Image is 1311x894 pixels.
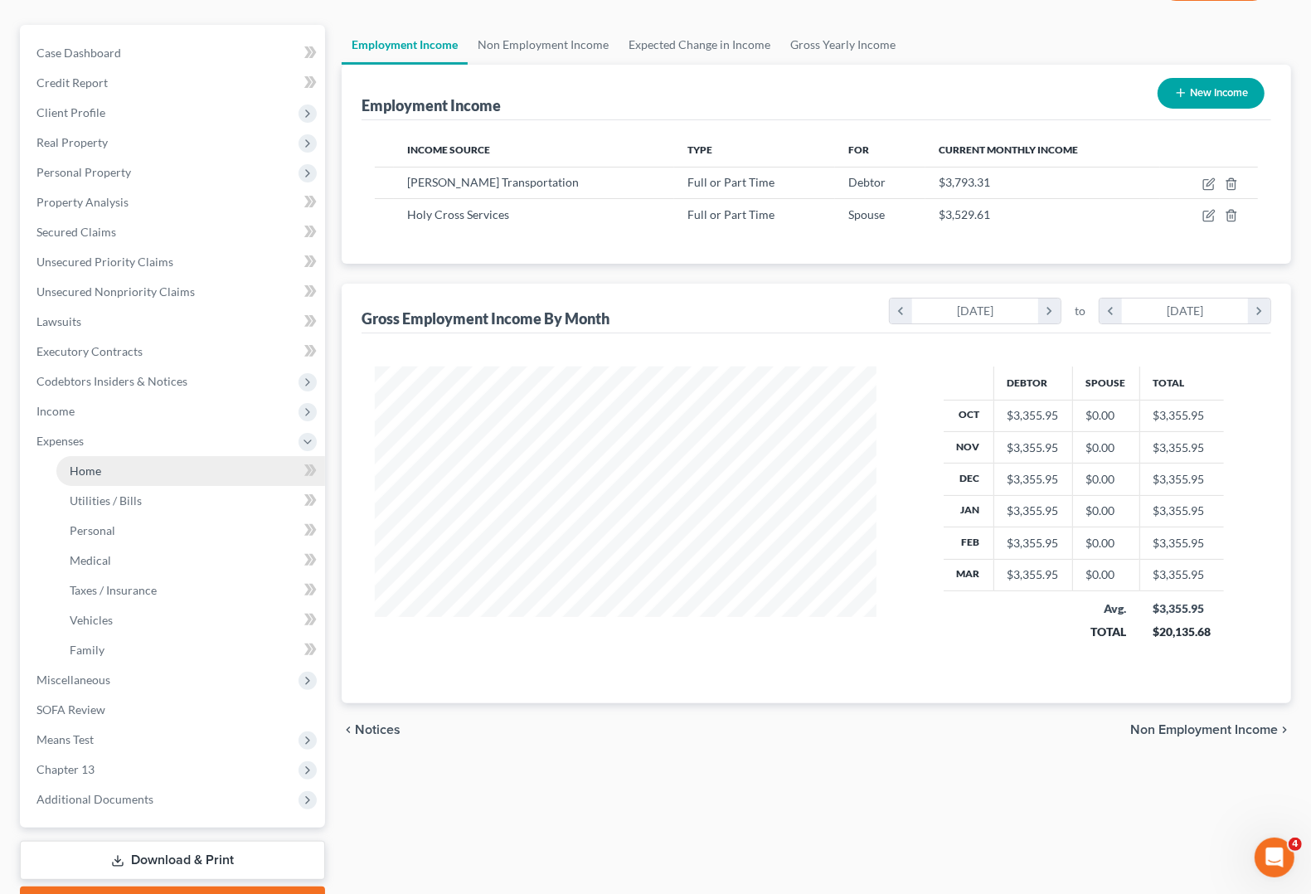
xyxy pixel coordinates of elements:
a: Employment Income [342,25,468,65]
div: $0.00 [1086,471,1126,488]
span: Lawsuits [36,314,81,328]
div: $3,355.95 [1008,471,1059,488]
span: Real Property [36,135,108,149]
span: Chapter 13 [36,762,95,776]
th: Feb [944,527,994,559]
span: Expenses [36,434,84,448]
a: Vehicles [56,605,325,635]
span: Additional Documents [36,792,153,806]
span: Unsecured Nonpriority Claims [36,284,195,299]
a: Personal [56,516,325,546]
a: Property Analysis [23,187,325,217]
div: TOTAL [1085,624,1126,640]
th: Nov [944,431,994,463]
div: $20,135.68 [1153,624,1211,640]
span: Home [70,464,101,478]
a: Download & Print [20,841,325,880]
td: $3,355.95 [1139,431,1224,463]
th: Spouse [1072,367,1139,400]
span: Utilities / Bills [70,493,142,508]
span: 4 [1289,838,1302,851]
span: Miscellaneous [36,673,110,687]
span: $3,529.61 [939,207,990,221]
i: chevron_left [342,723,355,736]
span: Unsecured Priority Claims [36,255,173,269]
span: For [848,143,869,156]
button: chevron_left Notices [342,723,401,736]
th: Jan [944,495,994,527]
div: $3,355.95 [1008,440,1059,456]
td: $3,355.95 [1139,559,1224,590]
span: [PERSON_NAME] Transportation [407,175,579,189]
i: chevron_left [890,299,912,323]
iframe: Intercom live chat [1255,838,1294,877]
a: Lawsuits [23,307,325,337]
td: $3,355.95 [1139,464,1224,495]
td: $3,355.95 [1139,400,1224,431]
span: Medical [70,553,111,567]
a: SOFA Review [23,695,325,725]
th: Debtor [993,367,1072,400]
i: chevron_right [1038,299,1061,323]
span: Holy Cross Services [407,207,509,221]
th: Dec [944,464,994,495]
a: Family [56,635,325,665]
span: Taxes / Insurance [70,583,157,597]
div: Avg. [1085,600,1126,617]
a: Taxes / Insurance [56,576,325,605]
a: Unsecured Priority Claims [23,247,325,277]
a: Medical [56,546,325,576]
a: Non Employment Income [468,25,619,65]
div: $0.00 [1086,566,1126,583]
a: Home [56,456,325,486]
span: Property Analysis [36,195,129,209]
a: Gross Yearly Income [780,25,906,65]
div: $3,355.95 [1008,566,1059,583]
th: Oct [944,400,994,431]
i: chevron_right [1278,723,1291,736]
div: $3,355.95 [1008,407,1059,424]
span: Credit Report [36,75,108,90]
a: Expected Change in Income [619,25,780,65]
button: New Income [1158,78,1265,109]
span: Case Dashboard [36,46,121,60]
span: Income [36,404,75,418]
div: $3,355.95 [1153,600,1211,617]
span: Notices [355,723,401,736]
span: Type [687,143,712,156]
i: chevron_right [1248,299,1270,323]
div: $0.00 [1086,407,1126,424]
td: $3,355.95 [1139,495,1224,527]
i: chevron_left [1100,299,1122,323]
a: Utilities / Bills [56,486,325,516]
div: $0.00 [1086,535,1126,551]
span: Full or Part Time [687,175,774,189]
a: Case Dashboard [23,38,325,68]
div: $0.00 [1086,503,1126,519]
a: Credit Report [23,68,325,98]
th: Total [1139,367,1224,400]
span: Secured Claims [36,225,116,239]
a: Unsecured Nonpriority Claims [23,277,325,307]
a: Executory Contracts [23,337,325,367]
span: Current Monthly Income [939,143,1078,156]
span: Personal [70,523,115,537]
div: $3,355.95 [1008,535,1059,551]
span: Family [70,643,104,657]
span: SOFA Review [36,702,105,717]
span: Executory Contracts [36,344,143,358]
span: Means Test [36,732,94,746]
span: to [1075,303,1085,319]
span: Non Employment Income [1130,723,1278,736]
div: $3,355.95 [1008,503,1059,519]
span: Full or Part Time [687,207,774,221]
span: Vehicles [70,613,113,627]
button: Non Employment Income chevron_right [1130,723,1291,736]
span: Client Profile [36,105,105,119]
th: Mar [944,559,994,590]
span: Debtor [848,175,886,189]
span: Codebtors Insiders & Notices [36,374,187,388]
a: Secured Claims [23,217,325,247]
div: [DATE] [912,299,1039,323]
div: Gross Employment Income By Month [362,309,609,328]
